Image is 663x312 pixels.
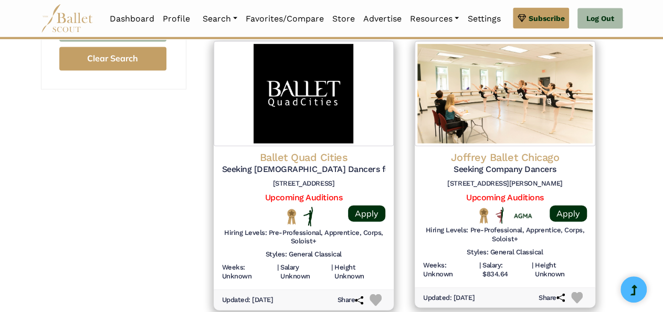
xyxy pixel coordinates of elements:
a: Advertise [359,8,406,30]
a: Store [328,8,359,30]
h6: Hiring Levels: Pre-Professional, Apprentice, Corps, Soloist+ [222,229,386,246]
h6: Weeks: Unknown [222,263,275,281]
h6: | [331,263,332,281]
a: Apply [550,206,587,222]
h5: Seeking Company Dancers [423,164,587,175]
h6: Hiring Levels: Pre-Professional, Apprentice, Corps, Soloist+ [423,226,587,244]
a: Profile [159,8,194,30]
h5: Seeking [DEMOGRAPHIC_DATA] Dancers for the [DATE]-[DATE] Season [222,164,386,175]
h6: Updated: [DATE] [423,294,475,303]
h6: Styles: General Classical [467,248,543,257]
img: Heart [571,292,583,304]
a: Log Out [577,8,622,29]
img: All [496,207,503,224]
a: Apply [348,206,385,222]
h6: Share [539,294,565,303]
h6: | [479,261,481,279]
h6: [STREET_ADDRESS][PERSON_NAME] [423,179,587,188]
h6: Share [337,296,363,305]
h4: Joffrey Ballet Chicago [423,150,587,164]
img: National [285,209,298,225]
h6: Styles: General Classical [266,250,342,259]
a: Resources [406,8,463,30]
h6: Height Unknown [334,263,385,281]
a: Upcoming Auditions [466,192,543,202]
img: gem.svg [518,13,526,24]
a: Dashboard [106,8,159,30]
a: Subscribe [513,8,569,29]
h6: Salary Unknown [280,263,329,281]
button: Clear Search [59,47,166,71]
a: Search [198,8,241,30]
a: Favorites/Compare [241,8,328,30]
h6: Salary: $834.64 [482,261,529,279]
h6: [STREET_ADDRESS] [222,179,386,188]
a: Settings [463,8,504,30]
h6: Updated: [DATE] [222,296,273,305]
h6: Height Unknown [535,261,587,279]
h6: | [531,261,533,279]
img: Union [514,213,532,220]
img: Flat [303,207,313,226]
img: National [477,208,490,224]
img: Logo [415,41,595,146]
h6: Weeks: Unknown [423,261,477,279]
img: Heart [370,294,382,306]
h4: Ballet Quad Cities [222,150,386,164]
h6: | [277,263,279,281]
span: Subscribe [528,13,564,24]
img: Logo [214,41,394,146]
a: Upcoming Auditions [265,192,342,202]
